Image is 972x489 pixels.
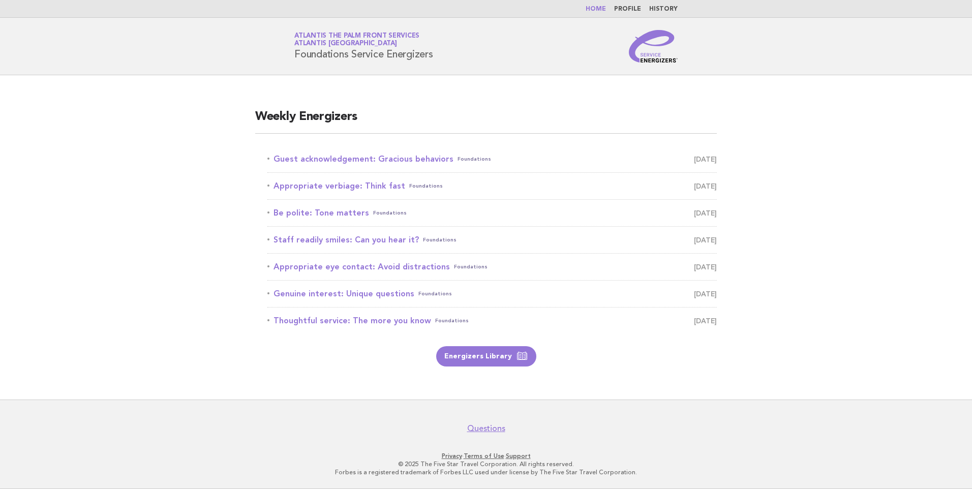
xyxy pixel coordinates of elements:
[694,314,717,328] span: [DATE]
[267,287,717,301] a: Genuine interest: Unique questionsFoundations [DATE]
[418,287,452,301] span: Foundations
[409,179,443,193] span: Foundations
[423,233,457,247] span: Foundations
[467,423,505,434] a: Questions
[294,41,397,47] span: Atlantis [GEOGRAPHIC_DATA]
[294,33,419,47] a: Atlantis The Palm Front ServicesAtlantis [GEOGRAPHIC_DATA]
[629,30,678,63] img: Service Energizers
[614,6,641,12] a: Profile
[694,152,717,166] span: [DATE]
[175,452,797,460] p: · ·
[435,314,469,328] span: Foundations
[267,179,717,193] a: Appropriate verbiage: Think fastFoundations [DATE]
[373,206,407,220] span: Foundations
[267,206,717,220] a: Be polite: Tone mattersFoundations [DATE]
[442,452,462,460] a: Privacy
[694,206,717,220] span: [DATE]
[436,346,536,366] a: Energizers Library
[454,260,488,274] span: Foundations
[294,33,433,59] h1: Foundations Service Energizers
[255,109,717,134] h2: Weekly Energizers
[694,179,717,193] span: [DATE]
[175,468,797,476] p: Forbes is a registered trademark of Forbes LLC used under license by The Five Star Travel Corpora...
[267,233,717,247] a: Staff readily smiles: Can you hear it?Foundations [DATE]
[649,6,678,12] a: History
[694,260,717,274] span: [DATE]
[267,152,717,166] a: Guest acknowledgement: Gracious behaviorsFoundations [DATE]
[586,6,606,12] a: Home
[464,452,504,460] a: Terms of Use
[458,152,491,166] span: Foundations
[694,233,717,247] span: [DATE]
[506,452,531,460] a: Support
[267,314,717,328] a: Thoughtful service: The more you knowFoundations [DATE]
[267,260,717,274] a: Appropriate eye contact: Avoid distractionsFoundations [DATE]
[694,287,717,301] span: [DATE]
[175,460,797,468] p: © 2025 The Five Star Travel Corporation. All rights reserved.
